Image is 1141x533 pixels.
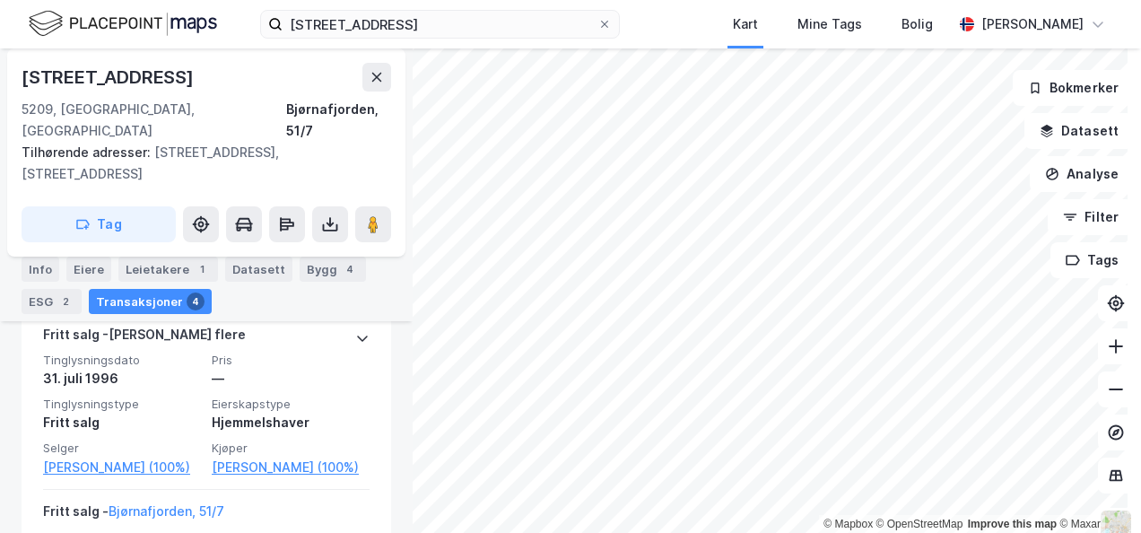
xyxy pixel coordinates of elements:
div: Bjørnafjorden, 51/7 [286,99,391,142]
div: Fritt salg - [43,501,224,529]
div: 1 [193,260,211,278]
a: [PERSON_NAME] (100%) [43,457,201,478]
span: Tinglysningsdato [43,353,201,368]
div: — [212,368,370,389]
div: Info [22,257,59,282]
span: Selger [43,441,201,456]
div: [STREET_ADDRESS] [22,63,197,92]
div: Kart [733,13,758,35]
span: Tilhørende adresser: [22,144,154,160]
button: Tag [22,206,176,242]
div: Leietakere [118,257,218,282]
img: logo.f888ab2527a4732fd821a326f86c7f29.svg [29,8,217,39]
div: Fritt salg - [PERSON_NAME] flere [43,324,246,353]
iframe: Chat Widget [1051,447,1141,533]
span: Eierskapstype [212,397,370,412]
span: Pris [212,353,370,368]
span: Tinglysningstype [43,397,201,412]
a: Bjørnafjorden, 51/7 [109,503,224,519]
div: 31. juli 1996 [43,368,201,389]
a: Improve this map [968,518,1057,530]
button: Tags [1050,242,1134,278]
div: 4 [187,293,205,310]
button: Filter [1048,199,1134,235]
div: 5209, [GEOGRAPHIC_DATA], [GEOGRAPHIC_DATA] [22,99,286,142]
div: Eiere [66,257,111,282]
span: Kjøper [212,441,370,456]
div: Mine Tags [797,13,862,35]
a: [PERSON_NAME] (100%) [212,457,370,478]
div: ESG [22,289,82,314]
button: Bokmerker [1013,70,1134,106]
button: Datasett [1024,113,1134,149]
div: Hjemmelshaver [212,412,370,433]
div: [STREET_ADDRESS], [STREET_ADDRESS] [22,142,377,185]
div: Datasett [225,257,292,282]
div: 4 [341,260,359,278]
input: Søk på adresse, matrikkel, gårdeiere, leietakere eller personer [283,11,597,38]
a: OpenStreetMap [876,518,963,530]
a: Mapbox [823,518,873,530]
div: Bolig [901,13,933,35]
div: 2 [57,293,74,310]
div: Bygg [300,257,366,282]
div: [PERSON_NAME] [981,13,1084,35]
button: Analyse [1030,156,1134,192]
div: Fritt salg [43,412,201,433]
div: Transaksjoner [89,289,212,314]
